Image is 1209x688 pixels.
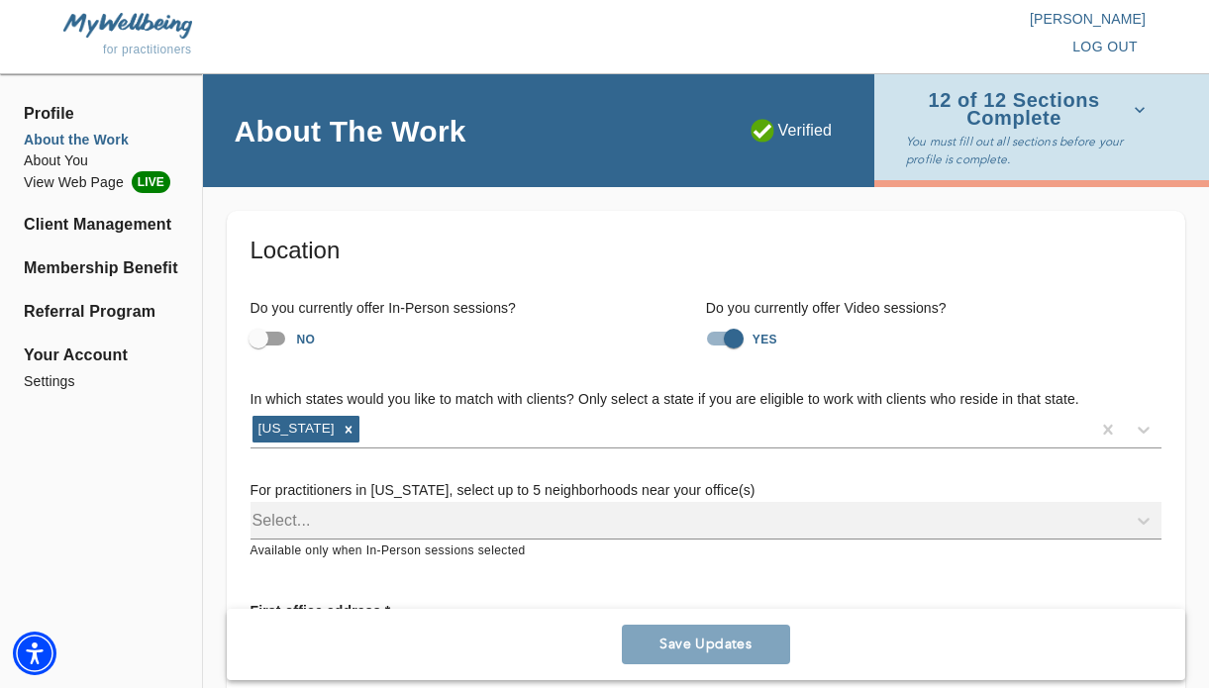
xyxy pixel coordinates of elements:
button: log out [1064,29,1146,65]
li: View Web Page [24,171,178,193]
span: log out [1072,35,1138,59]
a: Referral Program [24,300,178,324]
span: Profile [24,102,178,126]
h4: About The Work [235,113,466,149]
a: Membership Benefits [24,256,178,280]
p: Verified [751,119,833,143]
p: [PERSON_NAME] [605,9,1147,29]
a: View Web PageLIVE [24,171,178,193]
div: Accessibility Menu [13,632,56,675]
span: 12 of 12 Sections Complete [906,92,1146,127]
a: About You [24,150,178,171]
a: About the Work [24,130,178,150]
h6: Do you currently offer In-Person sessions? [251,298,706,320]
span: LIVE [132,171,170,193]
h5: Location [251,235,1161,266]
p: You must fill out all sections before your profile is complete. [906,133,1154,168]
strong: NO [297,333,316,346]
img: MyWellbeing [63,13,192,38]
p: First office address * [251,593,391,629]
h6: Do you currently offer Video sessions? [706,298,1161,320]
a: Client Management [24,213,178,237]
button: 12 of 12 Sections Complete [906,86,1154,133]
div: [US_STATE] [252,416,338,442]
span: Available only when In-Person sessions selected [251,543,526,557]
span: for practitioners [103,43,192,56]
h6: In which states would you like to match with clients? Only select a state if you are eligible to ... [251,389,1161,411]
span: Your Account [24,344,178,367]
strong: YES [753,333,777,346]
a: Settings [24,371,178,392]
h6: For practitioners in [US_STATE], select up to 5 neighborhoods near your office(s) [251,480,1161,502]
